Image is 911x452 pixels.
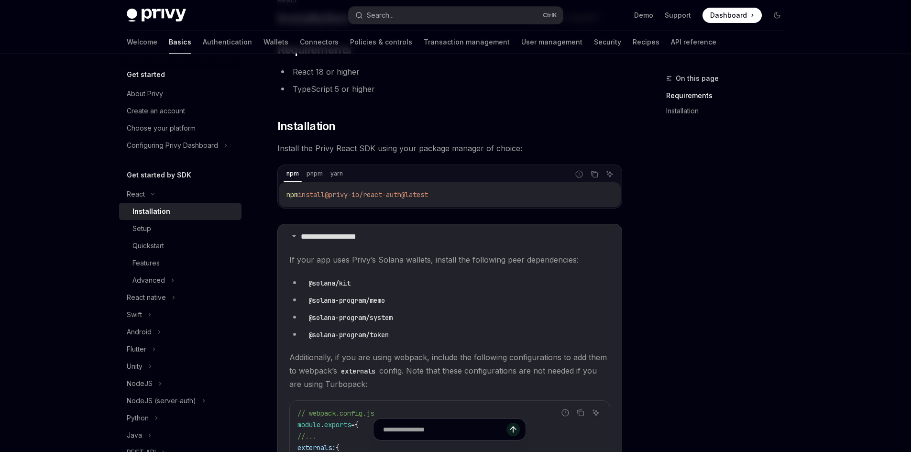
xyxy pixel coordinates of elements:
li: TypeScript 5 or higher [277,82,622,96]
a: About Privy [119,85,241,102]
a: Create an account [119,102,241,120]
a: Requirements [666,88,792,103]
button: Copy the contents from the code block [574,407,587,419]
code: @solana-program/system [305,312,396,323]
div: About Privy [127,88,163,99]
a: Transaction management [424,31,510,54]
div: Choose your platform [127,122,196,134]
div: Features [132,257,160,269]
a: Installation [119,203,241,220]
span: On this page [676,73,719,84]
a: Installation [666,103,792,119]
div: pnpm [304,168,326,179]
a: Basics [169,31,191,54]
div: Advanced [132,275,165,286]
div: Quickstart [132,240,164,252]
button: Report incorrect code [573,168,585,180]
a: Demo [634,11,653,20]
span: Install the Privy React SDK using your package manager of choice: [277,142,622,155]
code: @solana/kit [305,278,354,288]
button: Copy the contents from the code block [588,168,601,180]
div: Android [127,326,152,338]
div: Java [127,430,142,441]
div: NodeJS [127,378,153,389]
a: Features [119,254,241,272]
h5: Get started by SDK [127,169,191,181]
a: User management [521,31,582,54]
a: Setup [119,220,241,237]
button: Ask AI [590,407,602,419]
div: Configuring Privy Dashboard [127,140,218,151]
code: @solana-program/memo [305,295,389,306]
span: Installation [277,119,336,134]
div: Flutter [127,343,146,355]
li: React 18 or higher [277,65,622,78]
button: Ask AI [604,168,616,180]
a: Security [594,31,621,54]
div: Unity [127,361,143,372]
span: Additionally, if you are using webpack, include the following configurations to add them to webpa... [289,351,610,391]
div: React native [127,292,166,303]
div: Python [127,412,149,424]
a: Connectors [300,31,339,54]
a: Authentication [203,31,252,54]
span: npm [286,190,298,199]
span: If your app uses Privy’s Solana wallets, install the following peer dependencies: [289,253,610,266]
div: Swift [127,309,142,320]
button: Toggle dark mode [769,8,785,23]
a: Dashboard [702,8,762,23]
button: Report incorrect code [559,407,571,419]
div: yarn [328,168,346,179]
div: Create an account [127,105,185,117]
code: externals [337,366,379,376]
img: dark logo [127,9,186,22]
div: npm [284,168,302,179]
div: NodeJS (server-auth) [127,395,196,407]
a: Support [665,11,691,20]
h5: Get started [127,69,165,80]
button: Send message [506,423,520,436]
a: Welcome [127,31,157,54]
div: React [127,188,145,200]
a: Choose your platform [119,120,241,137]
div: Installation [132,206,170,217]
code: @solana-program/token [305,330,393,340]
span: Dashboard [710,11,747,20]
button: Search...CtrlK [349,7,563,24]
a: Quickstart [119,237,241,254]
span: install [298,190,325,199]
div: Search... [367,10,394,21]
a: API reference [671,31,716,54]
a: Wallets [263,31,288,54]
span: Ctrl K [543,11,557,19]
a: Policies & controls [350,31,412,54]
div: Setup [132,223,151,234]
span: // webpack.config.js [297,409,374,418]
a: Recipes [633,31,659,54]
span: @privy-io/react-auth@latest [325,190,428,199]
